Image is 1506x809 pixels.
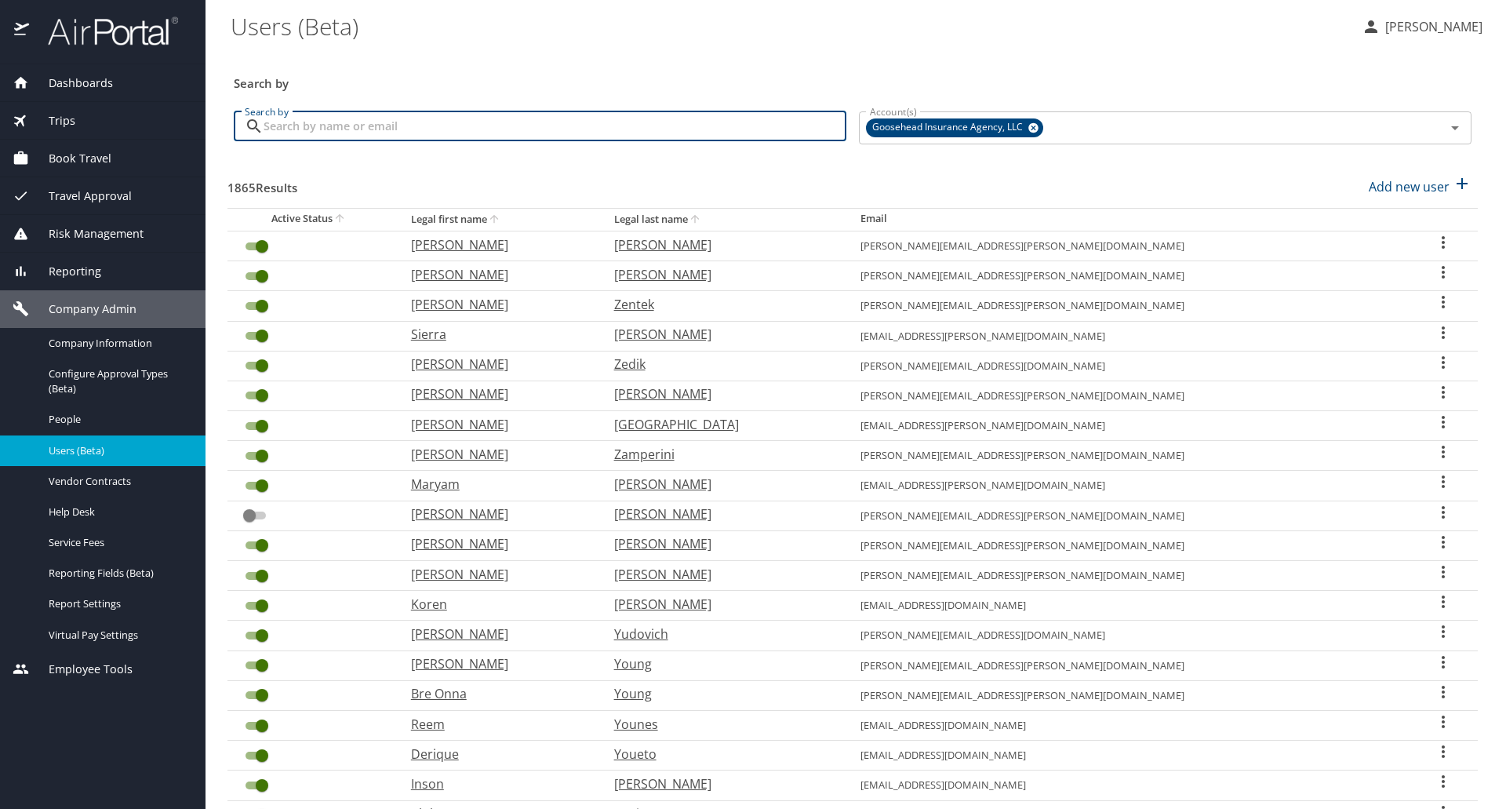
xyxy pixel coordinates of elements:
img: icon-airportal.png [14,16,31,46]
p: [PERSON_NAME] [614,325,829,344]
p: Add new user [1369,177,1450,196]
td: [EMAIL_ADDRESS][PERSON_NAME][DOMAIN_NAME] [848,321,1409,351]
td: [EMAIL_ADDRESS][DOMAIN_NAME] [848,591,1409,621]
p: [GEOGRAPHIC_DATA] [614,415,829,434]
p: Derique [411,745,583,763]
p: Sierra [411,325,583,344]
span: Virtual Pay Settings [49,628,187,643]
p: Younes [614,715,829,734]
th: Email [848,208,1409,231]
span: Vendor Contracts [49,474,187,489]
button: sort [688,213,704,228]
p: Zentek [614,295,829,314]
td: [EMAIL_ADDRESS][DOMAIN_NAME] [848,741,1409,771]
p: [PERSON_NAME] [411,505,583,523]
span: Help Desk [49,505,187,519]
th: Active Status [227,208,398,231]
td: [EMAIL_ADDRESS][PERSON_NAME][DOMAIN_NAME] [848,411,1409,441]
td: [PERSON_NAME][EMAIL_ADDRESS][DOMAIN_NAME] [848,621,1409,650]
p: [PERSON_NAME] [411,295,583,314]
td: [PERSON_NAME][EMAIL_ADDRESS][PERSON_NAME][DOMAIN_NAME] [848,650,1409,680]
p: [PERSON_NAME] [411,534,583,553]
p: [PERSON_NAME] [614,235,829,254]
p: [PERSON_NAME] [411,654,583,673]
p: [PERSON_NAME] [411,265,583,284]
th: Legal last name [602,208,848,231]
button: sort [487,213,503,228]
td: [EMAIL_ADDRESS][PERSON_NAME][DOMAIN_NAME] [848,471,1409,501]
p: Zedik [614,355,829,374]
p: [PERSON_NAME] [411,625,583,643]
p: Maryam [411,475,583,494]
p: [PERSON_NAME] [614,384,829,403]
td: [PERSON_NAME][EMAIL_ADDRESS][PERSON_NAME][DOMAIN_NAME] [848,291,1409,321]
h3: Search by [234,65,1471,93]
img: airportal-logo.png [31,16,178,46]
td: [EMAIL_ADDRESS][DOMAIN_NAME] [848,771,1409,800]
span: Risk Management [29,225,144,242]
p: [PERSON_NAME] [614,774,829,793]
span: Reporting [29,263,101,280]
td: [PERSON_NAME][EMAIL_ADDRESS][PERSON_NAME][DOMAIN_NAME] [848,261,1409,291]
span: Book Travel [29,150,111,167]
p: Bre Onna [411,684,583,703]
p: Young [614,684,829,703]
p: [PERSON_NAME] [411,445,583,464]
span: Dashboards [29,75,113,92]
button: Add new user [1362,169,1478,204]
p: [PERSON_NAME] [614,475,829,494]
td: [PERSON_NAME][EMAIL_ADDRESS][PERSON_NAME][DOMAIN_NAME] [848,530,1409,560]
h3: 1865 Results [227,169,297,197]
td: [PERSON_NAME][EMAIL_ADDRESS][PERSON_NAME][DOMAIN_NAME] [848,441,1409,471]
p: [PERSON_NAME] [411,415,583,434]
p: [PERSON_NAME] [1380,17,1482,36]
p: [PERSON_NAME] [411,565,583,584]
td: [EMAIL_ADDRESS][DOMAIN_NAME] [848,710,1409,740]
span: Users (Beta) [49,443,187,458]
td: [PERSON_NAME][EMAIL_ADDRESS][PERSON_NAME][DOMAIN_NAME] [848,381,1409,410]
p: Yudovich [614,625,829,643]
p: Koren [411,595,583,614]
p: [PERSON_NAME] [614,505,829,523]
td: [PERSON_NAME][EMAIL_ADDRESS][PERSON_NAME][DOMAIN_NAME] [848,231,1409,261]
span: Employee Tools [29,661,133,678]
button: Open [1444,117,1466,139]
td: [PERSON_NAME][EMAIL_ADDRESS][DOMAIN_NAME] [848,351,1409,381]
span: Travel Approval [29,188,132,205]
span: Reporting Fields (Beta) [49,566,187,581]
p: Zamperini [614,445,829,464]
td: [PERSON_NAME][EMAIL_ADDRESS][PERSON_NAME][DOMAIN_NAME] [848,501,1409,530]
p: [PERSON_NAME] [411,355,583,374]
p: [PERSON_NAME] [411,384,583,403]
span: Report Settings [49,596,187,611]
p: [PERSON_NAME] [614,595,829,614]
td: [PERSON_NAME][EMAIL_ADDRESS][PERSON_NAME][DOMAIN_NAME] [848,561,1409,591]
th: Legal first name [398,208,602,231]
p: Youeto [614,745,829,763]
input: Search by name or email [264,111,846,141]
p: Inson [411,774,583,793]
p: [PERSON_NAME] [411,235,583,254]
h1: Users (Beta) [231,2,1349,50]
span: Goosehead Insurance Agency, LLC [866,119,1032,136]
span: Company Admin [29,301,136,318]
p: [PERSON_NAME] [614,265,829,284]
span: Company Information [49,336,187,351]
button: sort [333,212,348,227]
p: Reem [411,715,583,734]
p: Young [614,654,829,673]
p: [PERSON_NAME] [614,565,829,584]
span: Trips [29,112,75,129]
p: [PERSON_NAME] [614,534,829,553]
td: [PERSON_NAME][EMAIL_ADDRESS][PERSON_NAME][DOMAIN_NAME] [848,680,1409,710]
span: People [49,412,187,427]
button: [PERSON_NAME] [1355,13,1489,41]
span: Service Fees [49,535,187,550]
span: Configure Approval Types (Beta) [49,366,187,396]
div: Goosehead Insurance Agency, LLC [866,118,1043,137]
